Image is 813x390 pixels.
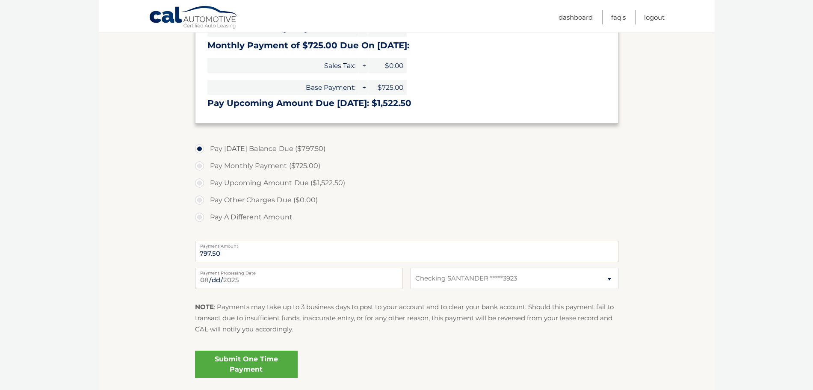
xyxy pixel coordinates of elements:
[359,80,368,95] span: +
[207,80,359,95] span: Base Payment:
[195,157,618,174] label: Pay Monthly Payment ($725.00)
[644,10,665,24] a: Logout
[195,174,618,192] label: Pay Upcoming Amount Due ($1,522.50)
[368,58,407,73] span: $0.00
[611,10,626,24] a: FAQ's
[195,241,618,248] label: Payment Amount
[359,58,368,73] span: +
[195,351,298,378] a: Submit One Time Payment
[195,303,214,311] strong: NOTE
[195,209,618,226] label: Pay A Different Amount
[149,6,239,30] a: Cal Automotive
[195,140,618,157] label: Pay [DATE] Balance Due ($797.50)
[195,268,402,289] input: Payment Date
[207,98,606,109] h3: Pay Upcoming Amount Due [DATE]: $1,522.50
[207,40,606,51] h3: Monthly Payment of $725.00 Due On [DATE]:
[195,301,618,335] p: : Payments may take up to 3 business days to post to your account and to clear your bank account....
[195,268,402,275] label: Payment Processing Date
[195,241,618,262] input: Payment Amount
[368,80,407,95] span: $725.00
[207,58,359,73] span: Sales Tax:
[559,10,593,24] a: Dashboard
[195,192,618,209] label: Pay Other Charges Due ($0.00)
